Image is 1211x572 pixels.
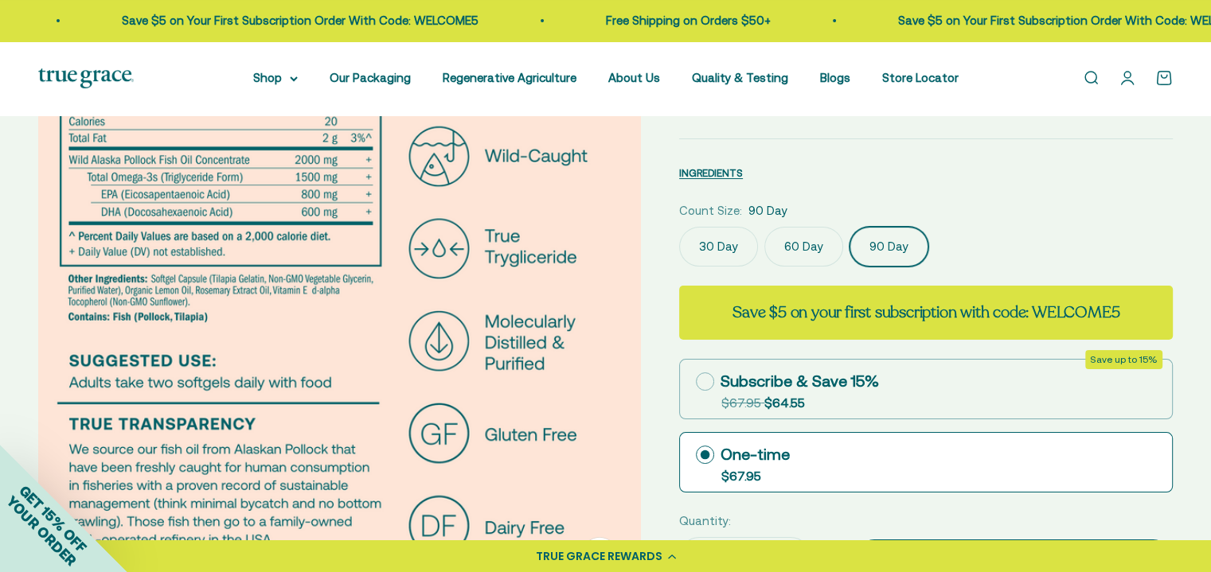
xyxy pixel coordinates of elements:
[330,71,411,84] a: Our Packaging
[120,11,477,30] p: Save $5 on Your First Subscription Order With Code: WELCOME5
[732,302,1119,323] strong: Save $5 on your first subscription with code: WELCOME5
[692,71,788,84] a: Quality & Testing
[3,492,80,569] span: YOUR ORDER
[820,71,850,84] a: Blogs
[443,71,576,84] a: Regenerative Agriculture
[608,71,660,84] a: About Us
[882,71,959,84] a: Store Locator
[748,201,787,220] span: 90 Day
[679,201,742,220] legend: Count Size:
[679,163,743,182] button: INGREDIENTS
[536,548,662,565] div: TRUE GRACE REWARDS
[253,68,298,88] summary: Shop
[679,512,731,531] label: Quantity:
[679,167,743,179] span: INGREDIENTS
[604,14,769,27] a: Free Shipping on Orders $50+
[16,481,90,555] span: GET 15% OFF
